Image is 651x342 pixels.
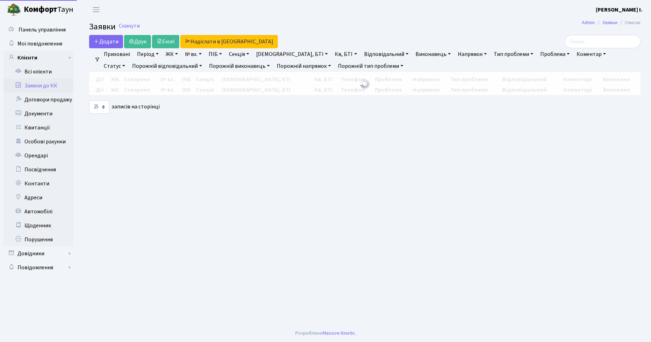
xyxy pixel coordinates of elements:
[3,23,73,37] a: Панель управління
[89,100,109,114] select: записів на сторінці
[582,19,595,26] a: Admin
[24,4,73,16] span: Таун
[3,261,73,275] a: Повідомлення
[335,60,406,72] a: Порожній тип проблеми
[295,329,356,337] div: Розроблено .
[3,233,73,247] a: Порушення
[101,48,133,60] a: Приховані
[565,35,641,48] input: Пошук...
[574,48,609,60] a: Коментар
[19,26,66,34] span: Панель управління
[537,48,572,60] a: Проблема
[602,19,617,26] a: Заявки
[3,121,73,135] a: Квитанції
[253,48,331,60] a: [DEMOGRAPHIC_DATA], БТІ
[3,177,73,191] a: Контакти
[413,48,454,60] a: Виконавець
[101,60,128,72] a: Статус
[3,205,73,219] a: Автомобілі
[3,93,73,107] a: Договори продажу
[491,48,536,60] a: Тип проблеми
[571,15,651,30] nav: breadcrumb
[3,149,73,163] a: Орендарі
[152,35,179,48] a: Excel
[129,60,205,72] a: Порожній відповідальний
[3,79,73,93] a: Заявки до КК
[3,191,73,205] a: Адреси
[455,48,490,60] a: Напрямок
[596,6,643,14] a: [PERSON_NAME] І.
[3,163,73,177] a: Посвідчення
[359,78,370,90] img: Обробка...
[3,219,73,233] a: Щоденник
[17,40,62,48] span: Мої повідомлення
[89,35,123,48] a: Додати
[3,51,73,65] a: Клієнти
[206,48,225,60] a: ПІБ
[3,37,73,51] a: Мої повідомлення
[3,135,73,149] a: Особові рахунки
[274,60,334,72] a: Порожній напрямок
[332,48,360,60] a: Кв, БТІ
[134,48,161,60] a: Період
[3,65,73,79] a: Всі клієнти
[3,107,73,121] a: Документи
[3,247,73,261] a: Довідники
[119,23,140,29] a: Скинути
[226,48,252,60] a: Секція
[89,21,116,33] span: Заявки
[206,60,273,72] a: Порожній виконавець
[87,4,105,15] button: Переключити навігацію
[180,35,278,48] a: Надіслати в [GEOGRAPHIC_DATA]
[163,48,181,60] a: ЖК
[323,329,355,337] a: Massive Kinetic
[94,38,118,45] span: Додати
[89,100,160,114] label: записів на сторінці
[617,19,641,27] li: Список
[24,4,57,15] b: Комфорт
[7,3,21,17] img: logo.png
[124,35,151,48] a: Друк
[182,48,204,60] a: № вх.
[361,48,411,60] a: Відповідальний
